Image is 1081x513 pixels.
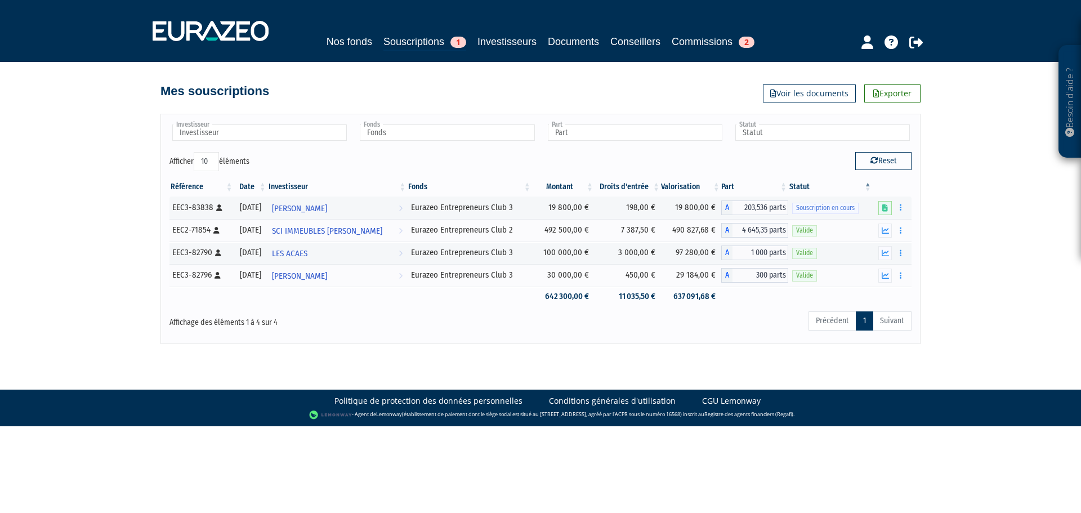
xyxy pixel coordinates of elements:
div: Eurazeo Entrepreneurs Club 3 [411,202,528,213]
div: - Agent de (établissement de paiement dont le siège social est situé au [STREET_ADDRESS], agréé p... [11,409,1070,421]
i: Voir l'investisseur [399,221,403,242]
div: A - Eurazeo Entrepreneurs Club 3 [721,246,788,260]
span: 4 645,35 parts [732,223,788,238]
td: 637 091,68 € [661,287,721,306]
span: LES ACAES [272,243,307,264]
div: A - Eurazeo Entrepreneurs Club 2 [721,223,788,238]
a: Souscriptions1 [383,34,466,51]
a: Investisseurs [477,34,537,50]
span: Valide [792,270,817,281]
a: Lemonway [376,411,402,418]
a: [PERSON_NAME] [267,197,408,219]
a: Nos fonds [327,34,372,50]
i: Voir l'investisseur [399,243,403,264]
i: [Français] Personne physique [216,204,222,211]
span: SCI IMMEUBLES [PERSON_NAME] [272,221,382,242]
span: Valide [792,248,817,258]
p: Besoin d'aide ? [1064,51,1076,153]
td: 19 800,00 € [661,197,721,219]
th: Statut : activer pour trier la colonne par ordre d&eacute;croissant [788,177,873,197]
div: Eurazeo Entrepreneurs Club 2 [411,224,528,236]
td: 100 000,00 € [532,242,595,264]
span: 300 parts [732,268,788,283]
div: Eurazeo Entrepreneurs Club 3 [411,269,528,281]
div: A - Eurazeo Entrepreneurs Club 3 [721,200,788,215]
th: Droits d'entrée: activer pour trier la colonne par ordre croissant [595,177,661,197]
a: Politique de protection des données personnelles [334,395,522,407]
th: Date: activer pour trier la colonne par ordre croissant [234,177,267,197]
a: [PERSON_NAME] [267,264,408,287]
i: [Français] Personne physique [215,249,221,256]
span: A [721,223,732,238]
span: 203,536 parts [732,200,788,215]
a: Registre des agents financiers (Regafi) [704,411,793,418]
th: Valorisation: activer pour trier la colonne par ordre croissant [661,177,721,197]
a: Conseillers [610,34,660,50]
td: 19 800,00 € [532,197,595,219]
div: EEC3-82796 [172,269,230,281]
span: A [721,268,732,283]
div: Affichage des éléments 1 à 4 sur 4 [169,310,469,328]
div: Eurazeo Entrepreneurs Club 3 [411,247,528,258]
th: Fonds: activer pour trier la colonne par ordre croissant [407,177,531,197]
td: 29 184,00 € [661,264,721,287]
i: Voir l'investisseur [399,198,403,219]
td: 450,00 € [595,264,661,287]
select: Afficheréléments [194,152,219,171]
span: 2 [739,37,754,48]
a: 1 [856,311,873,331]
div: EEC2-71854 [172,224,230,236]
td: 3 000,00 € [595,242,661,264]
a: Conditions générales d'utilisation [549,395,676,407]
i: Voir l'investisseur [399,266,403,287]
div: [DATE] [238,247,263,258]
th: Investisseur: activer pour trier la colonne par ordre croissant [267,177,408,197]
span: [PERSON_NAME] [272,266,327,287]
span: A [721,200,732,215]
td: 7 387,50 € [595,219,661,242]
span: Valide [792,225,817,236]
th: Part: activer pour trier la colonne par ordre croissant [721,177,788,197]
td: 198,00 € [595,197,661,219]
span: [PERSON_NAME] [272,198,327,219]
img: logo-lemonway.png [309,409,352,421]
span: A [721,246,732,260]
td: 642 300,00 € [532,287,595,306]
a: LES ACAES [267,242,408,264]
a: SCI IMMEUBLES [PERSON_NAME] [267,219,408,242]
td: 490 827,68 € [661,219,721,242]
label: Afficher éléments [169,152,249,171]
a: Voir les documents [763,84,856,102]
i: [Français] Personne physique [213,227,220,234]
div: EEC3-82790 [172,247,230,258]
div: EEC3-83838 [172,202,230,213]
button: Reset [855,152,912,170]
a: CGU Lemonway [702,395,761,407]
a: Commissions2 [672,34,754,50]
th: Référence : activer pour trier la colonne par ordre croissant [169,177,234,197]
i: [Français] Personne physique [215,272,221,279]
td: 492 500,00 € [532,219,595,242]
span: 1 000 parts [732,246,788,260]
a: Documents [548,34,599,50]
td: 97 280,00 € [661,242,721,264]
h4: Mes souscriptions [160,84,269,98]
div: [DATE] [238,224,263,236]
td: 30 000,00 € [532,264,595,287]
img: 1732889491-logotype_eurazeo_blanc_rvb.png [153,21,269,41]
span: Souscription en cours [792,203,859,213]
a: Exporter [864,84,921,102]
td: 11 035,50 € [595,287,661,306]
th: Montant: activer pour trier la colonne par ordre croissant [532,177,595,197]
div: [DATE] [238,269,263,281]
div: A - Eurazeo Entrepreneurs Club 3 [721,268,788,283]
div: [DATE] [238,202,263,213]
span: 1 [450,37,466,48]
